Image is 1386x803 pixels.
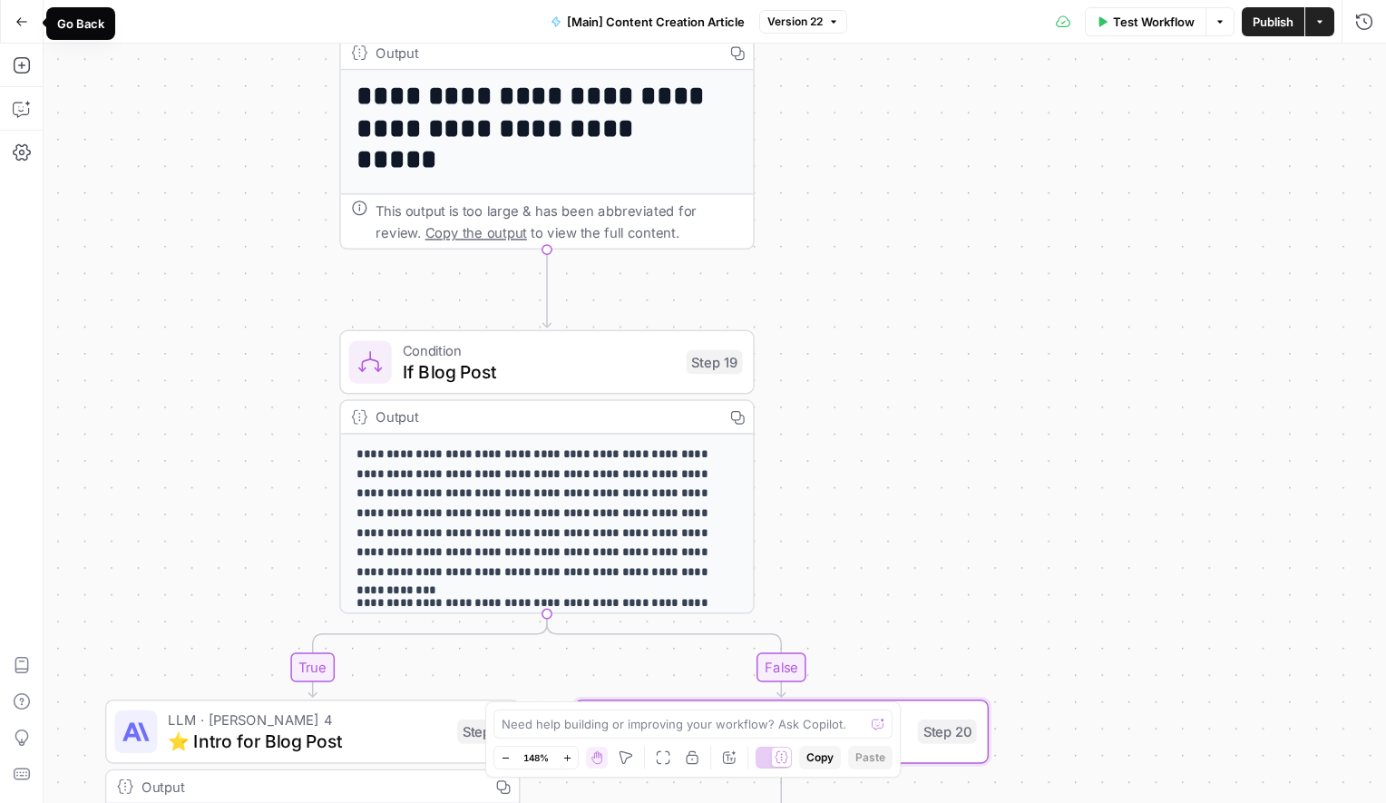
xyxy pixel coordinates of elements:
[918,720,977,744] div: Step 20
[687,350,743,375] div: Step 19
[574,700,990,764] div: LLM · [PERSON_NAME] 4⭐️ Intro for Practice Area PagesStep 20
[308,614,547,698] g: Edge from step_19 to step_5
[1253,13,1293,31] span: Publish
[759,10,847,34] button: Version 22
[767,14,823,30] span: Version 22
[142,776,479,798] div: Output
[848,746,893,769] button: Paste
[376,200,742,242] div: This output is too large & has been abbreviated for review. to view the full content.
[855,749,885,766] span: Paste
[637,728,907,755] span: ⭐️ Intro for Practice Area Pages
[57,15,104,33] div: Go Back
[1085,7,1205,36] button: Test Workflow
[376,406,713,428] div: Output
[425,224,527,240] span: Copy the output
[806,749,834,766] span: Copy
[523,750,549,765] span: 148%
[799,746,841,769] button: Copy
[543,250,551,328] g: Edge from step_4 to step_19
[1113,13,1195,31] span: Test Workflow
[540,7,756,36] button: [Main] Content Creation Article
[547,614,786,698] g: Edge from step_19 to step_20
[376,42,713,64] div: Output
[168,728,446,755] span: ⭐️ Intro for Blog Post
[403,339,676,361] span: Condition
[403,358,676,386] span: If Blog Post
[637,709,907,730] span: LLM · [PERSON_NAME] 4
[1242,7,1304,36] button: Publish
[168,709,446,730] span: LLM · [PERSON_NAME] 4
[567,13,745,31] span: [Main] Content Creation Article
[457,720,508,744] div: Step 5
